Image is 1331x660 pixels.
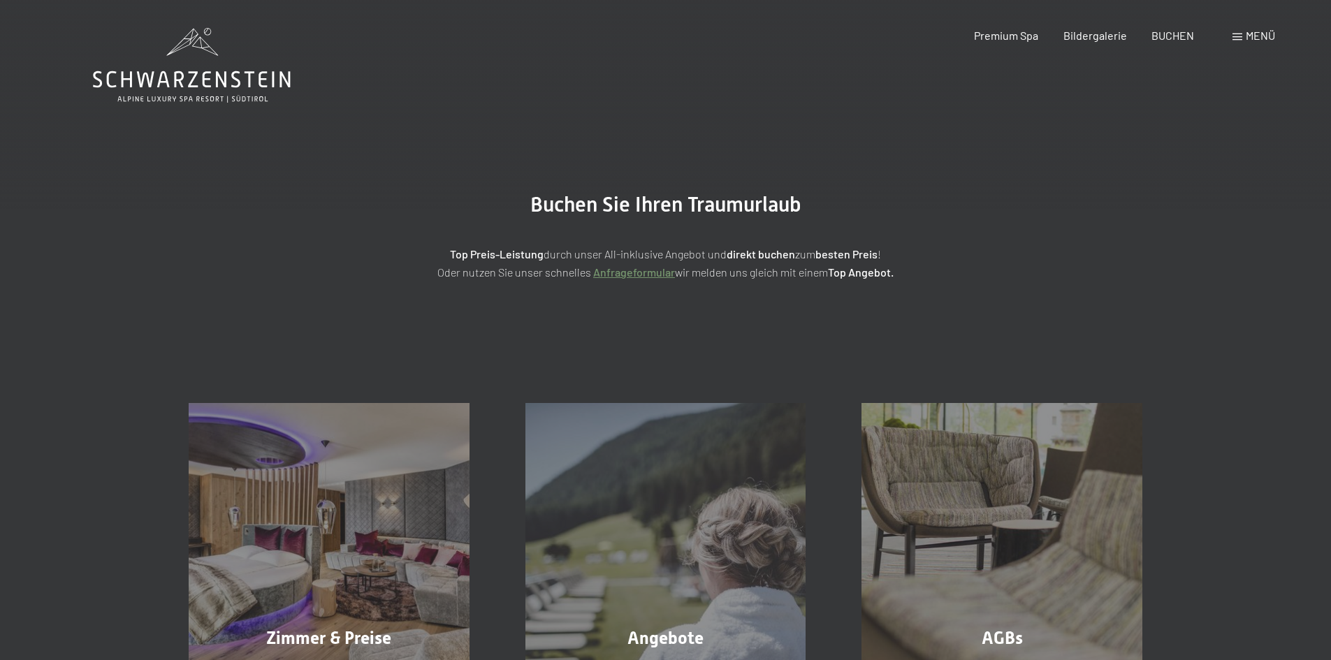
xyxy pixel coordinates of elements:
[1151,29,1194,42] a: BUCHEN
[593,265,675,279] a: Anfrageformular
[266,628,391,648] span: Zimmer & Preise
[627,628,704,648] span: Angebote
[450,247,544,261] strong: Top Preis-Leistung
[815,247,878,261] strong: besten Preis
[982,628,1023,648] span: AGBs
[974,29,1038,42] a: Premium Spa
[530,192,801,217] span: Buchen Sie Ihren Traumurlaub
[1246,29,1275,42] span: Menü
[727,247,795,261] strong: direkt buchen
[828,265,894,279] strong: Top Angebot.
[317,245,1015,281] p: durch unser All-inklusive Angebot und zum ! Oder nutzen Sie unser schnelles wir melden uns gleich...
[1063,29,1127,42] a: Bildergalerie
